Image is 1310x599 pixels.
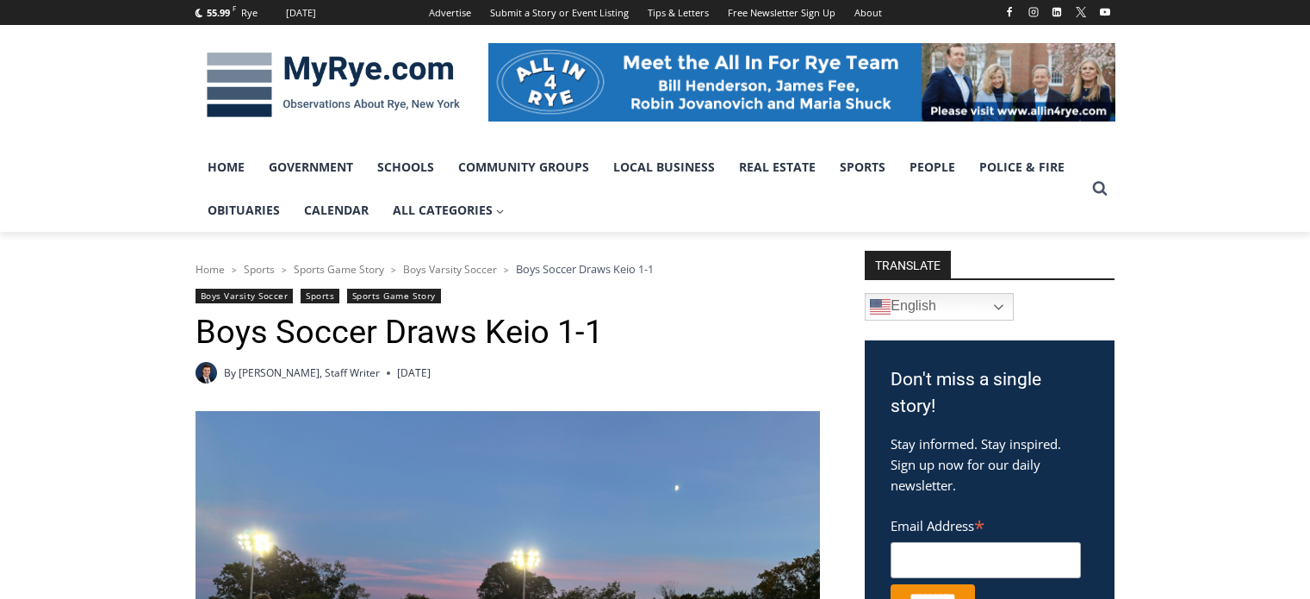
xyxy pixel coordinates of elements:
[897,146,967,189] a: People
[999,2,1020,22] a: Facebook
[232,264,237,276] span: >
[504,264,509,276] span: >
[233,3,236,13] span: F
[347,289,441,303] a: Sports Game Story
[286,5,316,21] div: [DATE]
[196,260,820,278] nav: Breadcrumbs
[301,289,339,303] a: Sports
[294,262,384,277] a: Sports Game Story
[727,146,828,189] a: Real Estate
[196,146,257,189] a: Home
[224,365,236,381] span: By
[196,262,225,277] a: Home
[239,365,380,380] a: [PERSON_NAME], Staff Writer
[891,509,1081,540] label: Email Address
[196,313,820,353] h1: Boys Soccer Draws Keio 1-1
[967,146,1077,189] a: Police & Fire
[196,362,217,384] a: Author image
[1084,173,1115,204] button: View Search Form
[292,189,381,232] a: Calendar
[1023,2,1044,22] a: Instagram
[446,146,601,189] a: Community Groups
[403,262,497,277] a: Boys Varsity Soccer
[244,262,275,277] a: Sports
[488,43,1115,121] img: All in for Rye
[397,365,431,381] time: [DATE]
[865,251,951,278] strong: TRANSLATE
[891,434,1089,496] p: Stay informed. Stay inspired. Sign up now for our daily newsletter.
[196,289,294,303] a: Boys Varsity Soccer
[828,146,897,189] a: Sports
[870,296,891,317] img: en
[1046,2,1067,22] a: Linkedin
[1071,2,1091,22] a: X
[516,261,654,277] span: Boys Soccer Draws Keio 1-1
[196,189,292,232] a: Obituaries
[196,41,471,130] img: MyRye.com
[241,5,258,21] div: Rye
[196,146,1084,233] nav: Primary Navigation
[365,146,446,189] a: Schools
[282,264,287,276] span: >
[865,293,1014,321] a: English
[196,362,217,384] img: Charlie Morris headshot PROFESSIONAL HEADSHOT
[393,201,505,220] span: All Categories
[1095,2,1115,22] a: YouTube
[381,189,517,232] a: All Categories
[601,146,727,189] a: Local Business
[891,366,1089,421] h3: Don't miss a single story!
[391,264,396,276] span: >
[257,146,365,189] a: Government
[207,6,230,19] span: 55.99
